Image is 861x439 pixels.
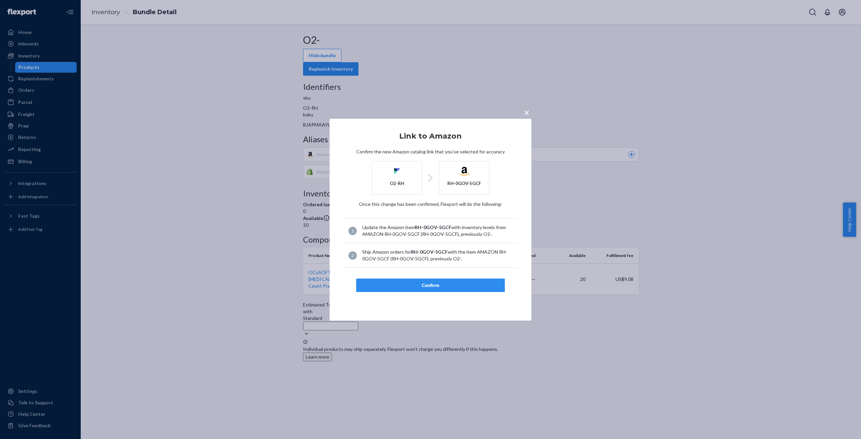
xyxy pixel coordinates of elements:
[411,249,448,255] span: RH-0GOV-5GCF
[415,224,451,230] span: RH-0GOV-5GCF
[343,132,518,140] h2: Link to Amazon
[362,282,499,289] div: Confirm
[343,148,518,155] p: Confirm the new Amazon catalog link that you've selected for accuracy
[343,201,518,208] p: Once this change has been confirmed, Flexport will do the following:
[524,107,529,118] span: ×
[390,180,404,187] div: O2-RH
[391,166,402,176] img: Flexport logo
[362,224,513,237] div: Update the Amazon item with inventory levels from AMAZON RH-0GOV-5GCF (RH-0GOV-5GCF), previously ...
[356,279,505,292] button: Confirm
[447,180,481,187] div: RH-0GOV-5GCF
[348,227,357,235] div: 1
[348,251,357,260] div: 2
[362,249,513,262] div: Ship Amazon orders for with the item AMAZON RH-0GOV-5GCF (RH-0GOV-5GCF), previously O2-.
